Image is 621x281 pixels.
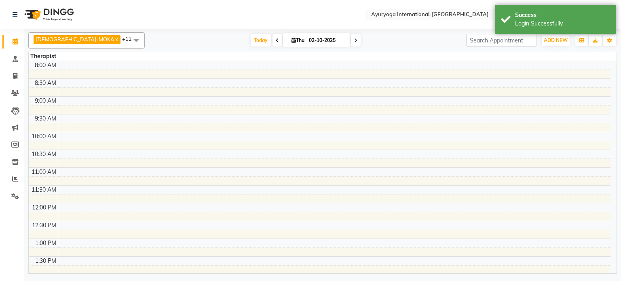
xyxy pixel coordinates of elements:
[33,97,58,105] div: 9:00 AM
[33,79,58,87] div: 8:30 AM
[30,186,58,194] div: 11:30 AM
[21,3,76,26] img: logo
[36,36,114,42] span: [DEMOGRAPHIC_DATA]-MOKA
[122,36,138,42] span: +12
[289,37,306,43] span: Thu
[306,34,347,46] input: 2025-10-02
[544,37,568,43] span: ADD NEW
[30,203,58,212] div: 12:00 PM
[515,11,610,19] div: Success
[29,52,58,61] div: Therapist
[34,239,58,247] div: 1:00 PM
[33,61,58,70] div: 8:00 AM
[30,168,58,176] div: 11:00 AM
[515,19,610,28] div: Login Successfully.
[251,34,271,46] span: Today
[30,221,58,230] div: 12:30 PM
[30,132,58,141] div: 10:00 AM
[34,257,58,265] div: 1:30 PM
[542,35,570,46] button: ADD NEW
[466,34,537,46] input: Search Appointment
[114,36,118,42] a: x
[30,150,58,158] div: 10:30 AM
[33,114,58,123] div: 9:30 AM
